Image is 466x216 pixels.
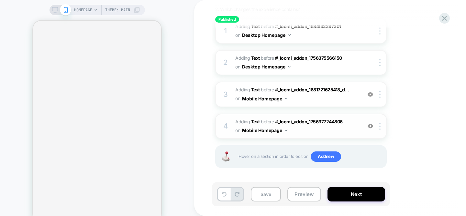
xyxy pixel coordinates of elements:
button: Next [327,187,385,201]
span: Published [215,16,239,23]
img: down arrow [285,98,287,99]
div: 1 [222,25,229,37]
img: close [379,123,381,130]
span: Add new [311,151,341,162]
img: down arrow [288,66,291,67]
img: crossed eye [368,123,373,129]
span: BEFORE [261,24,274,29]
span: BEFORE [261,119,274,124]
button: Desktop Homepage [242,62,291,71]
span: HOMEPAGE [74,5,92,15]
span: on [235,63,240,71]
span: BEFORE [261,55,274,61]
span: 2. Which changes the experience contains? [215,6,300,12]
span: Adding [235,55,260,61]
div: 3 [222,88,229,101]
span: Adding [235,24,260,29]
img: down arrow [285,129,287,131]
b: Text [251,119,260,124]
b: Text [251,24,260,29]
span: Theme: MAIN [105,5,130,15]
img: crossed eye [368,92,373,97]
span: on [235,126,240,134]
span: #_loomi_addon_1756377244806 [275,119,343,124]
b: Text [251,55,260,61]
span: on [235,31,240,39]
div: 4 [222,120,229,133]
span: #_loomi_addon_1681721625418_d... [275,87,349,92]
button: Mobile Homepage [242,126,287,135]
b: Text [251,87,260,92]
span: #_loomi_addon_1684132297301 [275,24,341,29]
div: 2 [222,56,229,69]
span: BEFORE [261,87,274,92]
img: down arrow [288,34,291,36]
button: Mobile Homepage [242,94,287,103]
span: Adding [235,87,260,92]
button: Preview [287,187,321,201]
button: Save [251,187,281,201]
img: close [379,91,381,98]
span: on [235,94,240,102]
img: Joystick [219,151,232,161]
button: Desktop Homepage [242,30,291,40]
span: Adding [235,119,260,124]
img: close [379,59,381,66]
img: close [379,27,381,35]
span: Hover on a section in order to edit or [239,151,383,162]
span: #_loomi_addon_1756375566150 [275,55,342,61]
